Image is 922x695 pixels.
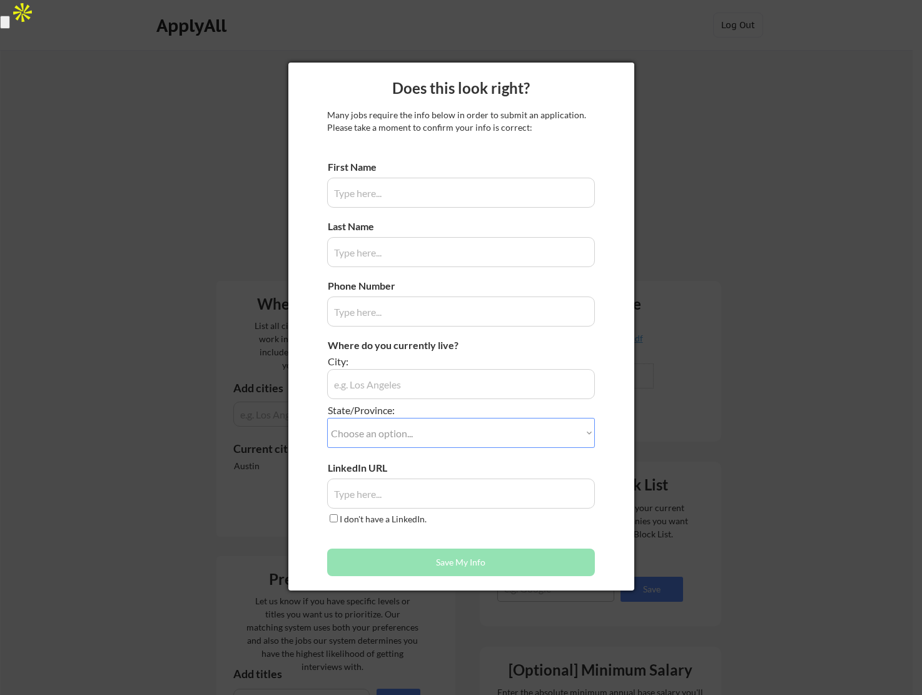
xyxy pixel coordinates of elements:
div: City: [328,355,525,368]
div: Many jobs require the info below in order to submit an application. Please take a moment to confi... [327,109,595,133]
input: Type here... [327,297,595,327]
input: e.g. Los Angeles [327,369,595,399]
input: Type here... [327,178,595,208]
div: Last Name [328,220,388,233]
input: Type here... [327,237,595,267]
button: Save My Info [327,549,595,576]
div: Does this look right? [288,78,634,99]
div: Where do you currently live? [328,338,525,352]
div: LinkedIn URL [328,461,421,475]
div: Phone Number [328,279,403,293]
label: I don't have a LinkedIn. [340,514,427,524]
div: First Name [328,160,388,174]
div: State/Province: [328,403,525,417]
input: Type here... [327,479,595,509]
